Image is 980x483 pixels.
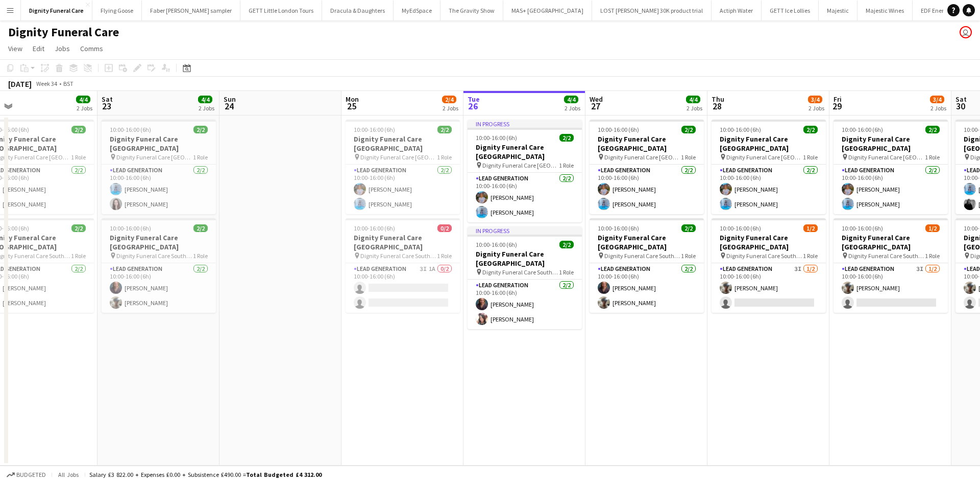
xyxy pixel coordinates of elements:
[8,79,32,89] div: [DATE]
[322,1,394,20] button: Dracula & Daughters
[913,1,959,20] button: EDF Energy
[80,44,103,53] span: Comms
[16,471,46,478] span: Budgeted
[394,1,440,20] button: MyEdSpace
[4,42,27,55] a: View
[712,1,762,20] button: Actiph Water
[5,469,47,480] button: Budgeted
[8,44,22,53] span: View
[89,471,322,478] div: Salary £3 822.00 + Expenses £0.00 + Subsistence £490.00 =
[29,42,48,55] a: Edit
[33,44,44,53] span: Edit
[21,1,92,20] button: Dignity Funeral Care
[76,42,107,55] a: Comms
[92,1,142,20] button: Flying Goose
[56,471,81,478] span: All jobs
[819,1,857,20] button: Majestic
[960,26,972,38] app-user-avatar: Dorian Payne
[592,1,712,20] button: LOST [PERSON_NAME] 30K product trial
[8,25,119,40] h1: Dignity Funeral Care
[240,1,322,20] button: GETT Little London Tours
[440,1,503,20] button: The Gravity Show
[762,1,819,20] button: GETT Ice Lollies
[51,42,74,55] a: Jobs
[142,1,240,20] button: Faber [PERSON_NAME] sampler
[246,471,322,478] span: Total Budgeted £4 312.00
[503,1,592,20] button: MAS+ [GEOGRAPHIC_DATA]
[857,1,913,20] button: Majestic Wines
[63,80,73,87] div: BST
[55,44,70,53] span: Jobs
[34,80,59,87] span: Week 34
